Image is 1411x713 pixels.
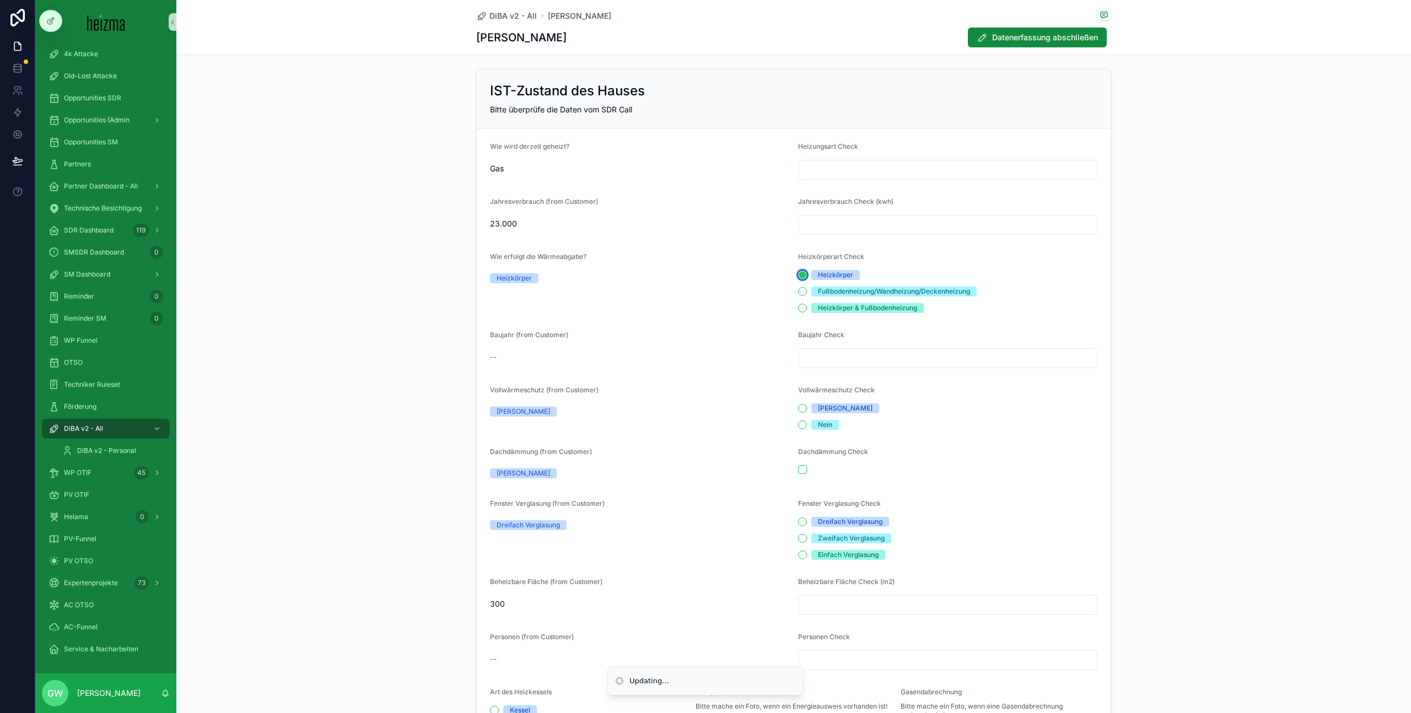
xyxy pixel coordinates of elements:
span: 4k Attacke [64,50,98,58]
span: -- [490,653,497,665]
button: Datenerfassung abschließen [968,28,1107,47]
span: Fenster Verglasung Check [798,499,881,507]
span: Expertenprojekte [64,579,118,587]
span: Vollwärmeschutz (from Customer) [490,386,599,394]
div: Heizkörper [818,270,853,280]
span: Gas [490,163,789,174]
div: scrollable content [35,44,176,673]
span: SDR Dashboard [64,226,114,235]
span: Bitte überprüfe die Daten vom SDR Call [490,105,632,114]
a: Technische Besichtigung [42,198,170,218]
a: PV OTSO [42,551,170,571]
a: Partners [42,154,170,174]
span: WP OTIF [64,468,91,477]
span: Partner Dashboard - All [64,182,138,191]
span: Dachdämmung (from Customer) [490,447,592,456]
div: [PERSON_NAME] [818,403,873,413]
span: Fenster Verglasung (from Customer) [490,499,605,507]
span: Opportunities SDR [64,94,121,102]
a: Opportunities SDR [42,88,170,108]
span: Reminder [64,292,94,301]
span: SMSDR Dashboard [64,248,124,257]
a: OTSO [42,353,170,372]
div: 0 [136,510,149,523]
a: WP OTIF45 [42,463,170,483]
h2: IST-Zustand des Hauses [490,82,645,100]
p: [PERSON_NAME] [77,688,141,699]
div: Dreifach Verglasung [497,520,560,530]
span: Jahresverbrauch Check (kwh) [798,197,893,206]
a: AC OTSO [42,595,170,615]
div: Heizkörper & Fußbodenheizung [818,303,917,313]
span: -- [490,352,497,363]
div: Nein [818,420,832,430]
div: [PERSON_NAME] [497,407,550,417]
div: Einfach Verglasung [818,550,879,560]
div: 45 [134,466,149,479]
a: DiBA v2 - All [476,10,537,21]
a: SDR Dashboard119 [42,220,170,240]
a: SM Dashboard [42,264,170,284]
span: Opportunities (Admin [64,116,130,125]
span: Partners [64,160,91,169]
a: Reminder0 [42,287,170,306]
span: AC OTSO [64,601,94,609]
div: 0 [150,246,163,259]
span: 300 [490,598,789,609]
a: PV-Funnel [42,529,170,549]
span: Beheizbare Fläche (from Customer) [490,577,602,586]
a: Heiama0 [42,507,170,527]
a: DiBA v2 - All [42,419,170,439]
span: OTSO [64,358,83,367]
a: [PERSON_NAME] [548,10,611,21]
a: Service & Nacharbeiten [42,639,170,659]
span: PV OTSO [64,557,93,565]
span: WP Funnel [64,336,98,345]
span: Wie erfolgt die Wärmeabgabe? [490,252,586,261]
span: AC-Funnel [64,623,98,631]
span: Reminder SM [64,314,106,323]
a: WP Funnel [42,331,170,350]
span: Technische Besichtigung [64,204,142,213]
span: Heizungsart Check [798,142,858,150]
span: DiBA v2 - All [64,424,103,433]
a: Old-Lost Attacke [42,66,170,86]
span: SM Dashboard [64,270,110,279]
img: App logo [87,13,125,31]
span: Bitte mache ein Foto, wenn ein Energieausweis vorhanden ist! [696,702,887,711]
div: Zweifach Verglasung [818,533,885,543]
span: Service & Nacharbeiten [64,645,138,653]
span: Baujahr Check [798,331,844,339]
span: Vollwärmeschutz Check [798,386,875,394]
span: Jahresverbrauch (from Customer) [490,197,598,206]
span: Opportunities SM [64,138,118,147]
div: Fußbodenheizung/Wandheizung/Deckenheizung [818,287,970,296]
a: 4k Attacke [42,44,170,64]
span: Techniker Ruleset [64,380,120,389]
a: Förderung [42,397,170,417]
span: 23.000 [490,218,789,229]
span: Wie wird derzeit geheizt? [490,142,569,150]
div: 73 [134,576,149,590]
a: AC-Funnel [42,617,170,637]
a: PV OTIF [42,485,170,505]
span: Beheizbare Fläche Check (m2) [798,577,895,586]
div: 0 [150,312,163,325]
span: PV-Funnel [64,534,96,543]
div: 119 [133,224,149,237]
a: Reminder SM0 [42,309,170,328]
span: Heiama [64,512,88,521]
h1: [PERSON_NAME] [476,30,567,45]
a: Expertenprojekte73 [42,573,170,593]
a: DiBA v2 - Personal [55,441,170,461]
a: Opportunities (Admin [42,110,170,130]
span: Dachdämmung Check [798,447,868,456]
span: DiBA v2 - Personal [77,446,136,455]
span: Baujahr (from Customer) [490,331,568,339]
div: 0 [150,290,163,303]
span: GW [47,687,63,700]
div: Updating... [629,676,669,687]
span: Art des Heizkessels [490,688,552,696]
a: Partner Dashboard - All [42,176,170,196]
span: PV OTIF [64,490,89,499]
